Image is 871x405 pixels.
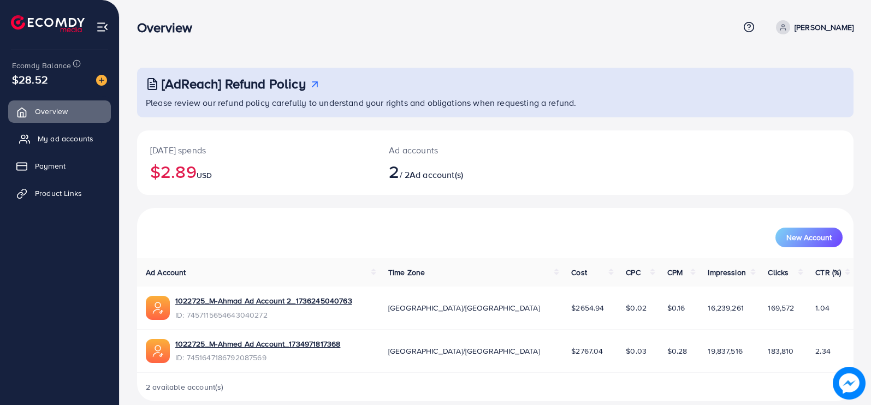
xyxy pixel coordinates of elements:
span: Ad Account [146,267,186,278]
span: 1.04 [815,302,829,313]
span: $0.16 [667,302,685,313]
span: $0.28 [667,346,688,356]
span: [GEOGRAPHIC_DATA]/[GEOGRAPHIC_DATA] [388,302,540,313]
span: ID: 7451647186792087569 [175,352,340,363]
span: 2 [389,159,399,184]
h3: Overview [137,20,201,35]
span: New Account [786,234,832,241]
span: 183,810 [768,346,793,356]
span: My ad accounts [38,133,93,144]
img: logo [11,15,85,32]
a: Product Links [8,182,111,204]
a: Overview [8,100,111,122]
span: $2767.04 [571,346,603,356]
span: 16,239,261 [708,302,744,313]
span: $28.52 [12,72,48,87]
span: $0.03 [626,346,647,356]
span: Product Links [35,188,82,199]
span: Impression [708,267,746,278]
a: 1022725_M-Ahmad Ad Account 2_1736245040763 [175,295,352,306]
p: Please review our refund policy carefully to understand your rights and obligations when requesti... [146,96,847,109]
h2: / 2 [389,161,542,182]
a: My ad accounts [8,128,111,150]
span: CTR (%) [815,267,841,278]
span: Ecomdy Balance [12,60,71,71]
img: image [96,75,107,86]
a: Payment [8,155,111,177]
span: [GEOGRAPHIC_DATA]/[GEOGRAPHIC_DATA] [388,346,540,356]
img: ic-ads-acc.e4c84228.svg [146,339,170,363]
p: Ad accounts [389,144,542,157]
h2: $2.89 [150,161,363,182]
img: menu [96,21,109,33]
span: Payment [35,160,66,171]
img: ic-ads-acc.e4c84228.svg [146,296,170,320]
span: 2.34 [815,346,831,356]
a: 1022725_M-Ahmed Ad Account_1734971817368 [175,338,340,349]
img: image [833,367,866,400]
span: Cost [571,267,587,278]
span: 19,837,516 [708,346,743,356]
span: CPM [667,267,683,278]
span: Clicks [768,267,789,278]
h3: [AdReach] Refund Policy [162,76,306,92]
span: Time Zone [388,267,425,278]
a: [PERSON_NAME] [772,20,854,34]
span: CPC [626,267,640,278]
span: $0.02 [626,302,647,313]
span: 2 available account(s) [146,382,224,392]
span: $2654.94 [571,302,604,313]
span: ID: 7457115654643040272 [175,309,352,320]
button: New Account [775,228,843,247]
span: 169,572 [768,302,794,313]
span: USD [197,170,212,181]
p: [PERSON_NAME] [795,21,854,34]
p: [DATE] spends [150,144,363,157]
span: Overview [35,106,68,117]
span: Ad account(s) [410,169,463,181]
